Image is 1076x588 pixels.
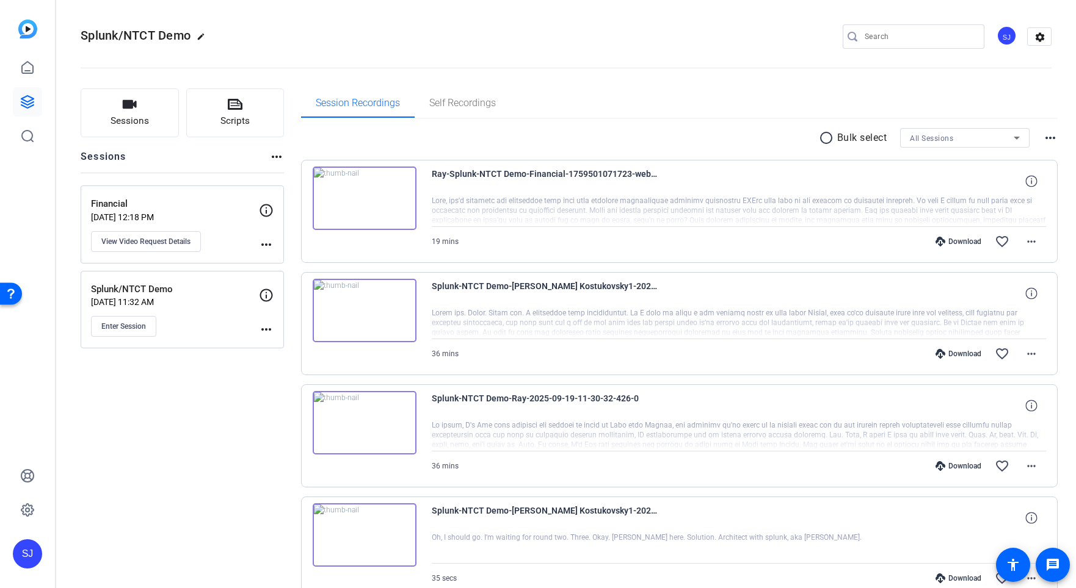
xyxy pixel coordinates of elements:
[929,349,987,359] div: Download
[429,98,496,108] span: Self Recordings
[81,149,126,173] h2: Sessions
[101,321,146,331] span: Enter Session
[1006,558,1020,572] mat-icon: accessibility
[929,461,987,471] div: Download
[997,26,1018,47] ngx-avatar: Scott J
[313,391,416,454] img: thumb-nail
[1045,558,1060,572] mat-icon: message
[995,346,1009,361] mat-icon: favorite_border
[313,279,416,342] img: thumb-nail
[91,282,259,296] p: Splunk/NTCT Demo
[259,322,274,337] mat-icon: more_horiz
[432,391,658,420] span: Splunk-NTCT Demo-Ray-2025-09-19-11-30-32-426-0
[432,350,459,358] span: 36 mins
[91,231,201,252] button: View Video Request Details
[995,234,1009,249] mat-icon: favorite_border
[865,29,975,44] input: Search
[1024,571,1039,586] mat-icon: more_horiz
[1024,459,1039,473] mat-icon: more_horiz
[313,167,416,230] img: thumb-nail
[1024,346,1039,361] mat-icon: more_horiz
[432,167,658,196] span: Ray-Splunk-NTCT Demo-Financial-1759501071723-webcam
[432,462,459,470] span: 36 mins
[18,20,37,38] img: blue-gradient.svg
[220,114,250,128] span: Scripts
[91,212,259,222] p: [DATE] 12:18 PM
[91,197,259,211] p: Financial
[432,574,457,583] span: 35 secs
[81,88,179,137] button: Sessions
[111,114,149,128] span: Sessions
[186,88,285,137] button: Scripts
[995,459,1009,473] mat-icon: favorite_border
[1028,28,1052,46] mat-icon: settings
[432,279,658,308] span: Splunk-NTCT Demo-[PERSON_NAME] Kostukovsky1-2025-09-19-11-30-32-426-1
[269,149,284,164] mat-icon: more_horiz
[997,26,1017,46] div: SJ
[910,134,953,143] span: All Sessions
[432,503,658,532] span: Splunk-NTCT Demo-[PERSON_NAME] Kostukovsky1-2025-09-19-11-22-06-301-1
[313,503,416,567] img: thumb-nail
[819,131,837,145] mat-icon: radio_button_unchecked
[995,571,1009,586] mat-icon: favorite_border
[91,316,156,337] button: Enter Session
[929,237,987,246] div: Download
[1043,131,1058,145] mat-icon: more_horiz
[1024,234,1039,249] mat-icon: more_horiz
[929,573,987,583] div: Download
[101,237,191,246] span: View Video Request Details
[13,539,42,568] div: SJ
[81,28,191,43] span: Splunk/NTCT Demo
[837,131,887,145] p: Bulk select
[316,98,400,108] span: Session Recordings
[197,32,211,47] mat-icon: edit
[432,237,459,246] span: 19 mins
[259,237,274,252] mat-icon: more_horiz
[91,297,259,307] p: [DATE] 11:32 AM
